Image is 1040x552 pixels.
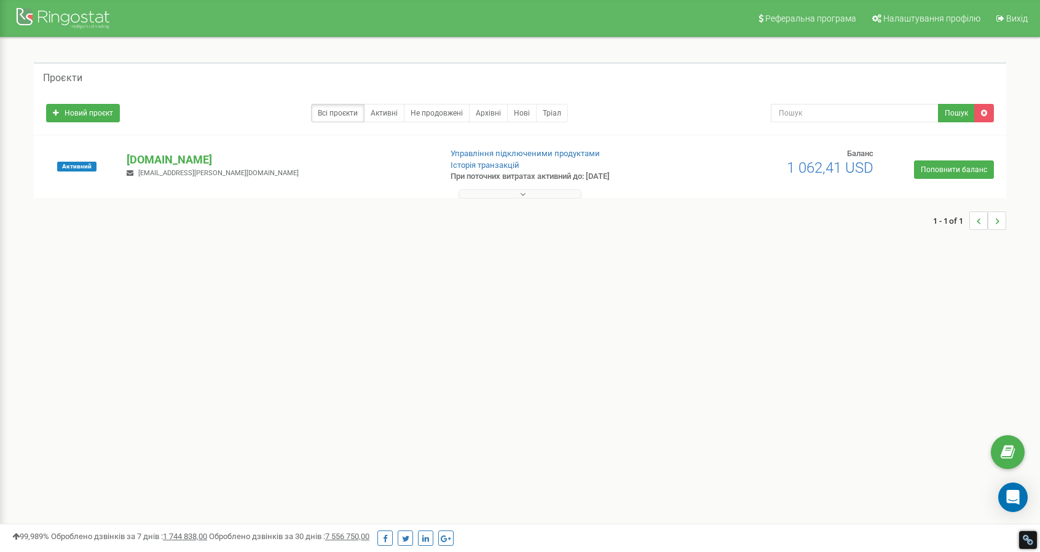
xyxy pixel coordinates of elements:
a: Управління підключеними продуктами [451,149,600,158]
h5: Проєкти [43,73,82,84]
span: Налаштування профілю [883,14,980,23]
u: 7 556 750,00 [325,532,369,541]
span: 1 - 1 of 1 [933,211,969,230]
a: Поповнити баланс [914,160,994,179]
p: [DOMAIN_NAME] [127,152,430,168]
u: 1 744 838,00 [163,532,207,541]
a: Тріал [536,104,568,122]
span: 1 062,41 USD [787,159,873,176]
span: Реферальна програма [765,14,856,23]
input: Пошук [771,104,939,122]
p: При поточних витратах активний до: [DATE] [451,171,674,183]
span: Оброблено дзвінків за 30 днів : [209,532,369,541]
span: 99,989% [12,532,49,541]
button: Пошук [938,104,975,122]
a: Архівні [469,104,508,122]
a: Активні [364,104,404,122]
a: Нові [507,104,537,122]
a: Новий проєкт [46,104,120,122]
div: Open Intercom Messenger [998,483,1028,512]
a: Всі проєкти [311,104,364,122]
span: [EMAIL_ADDRESS][PERSON_NAME][DOMAIN_NAME] [138,169,299,177]
div: Restore Info Box &#10;&#10;NoFollow Info:&#10; META-Robots NoFollow: &#09;false&#10; META-Robots ... [1022,534,1034,546]
span: Оброблено дзвінків за 7 днів : [51,532,207,541]
span: Баланс [847,149,873,158]
span: Вихід [1006,14,1028,23]
span: Активний [57,162,97,172]
a: Не продовжені [404,104,470,122]
nav: ... [933,199,1006,242]
a: Історія транзакцій [451,160,519,170]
